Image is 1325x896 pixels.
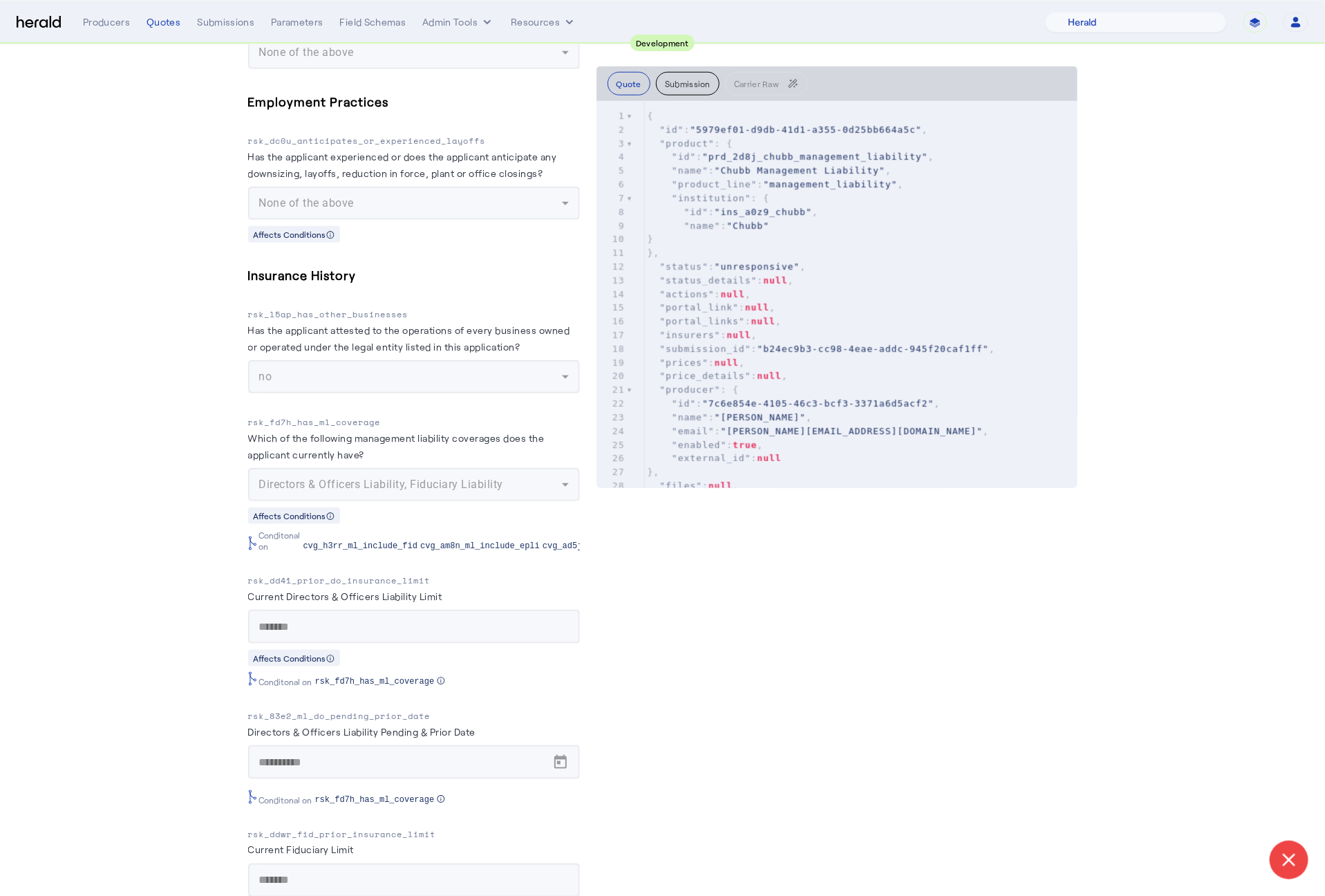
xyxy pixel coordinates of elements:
span: : [648,221,770,231]
span: "7c6e854e-4105-46c3-bcf3-3371a6d5acf2" [702,398,934,409]
span: "producer" [659,384,720,395]
span: "insurers" [659,330,720,340]
h5: Insurance History [248,265,580,286]
span: : , [648,302,776,312]
div: 1 [596,109,627,123]
span: }, [648,248,660,258]
button: internal dropdown menu [422,15,494,29]
span: }, [648,467,660,477]
div: Parameters [271,15,323,29]
p: rsk_dd41_prior_do_insurance_limit [248,574,580,588]
div: 11 [596,246,627,260]
span: "[PERSON_NAME][EMAIL_ADDRESS][DOMAIN_NAME]" [720,426,983,436]
div: 15 [596,301,627,315]
div: 20 [596,369,627,383]
span: Conditonal on [259,794,312,805]
span: null [757,453,781,463]
span: : , [648,480,740,491]
img: Herald Logo [17,16,61,29]
span: : , [648,179,904,189]
span: true [733,440,757,450]
div: 25 [596,438,627,452]
span: : , [648,261,807,272]
button: Carrier Raw [725,72,807,95]
div: 17 [596,328,627,342]
span: "id" [672,398,696,409]
span: "management_liability" [763,179,897,189]
span: "product" [659,138,714,149]
div: Field Schemas [340,15,406,29]
span: "unresponsive" [715,261,800,272]
div: 7 [596,192,627,205]
span: null [763,275,787,286]
label: Has the applicant experienced or does the applicant anticipate any downsizing, layoffs, reduction... [248,151,557,179]
span: : , [648,289,751,299]
p: rsk_fd7h_has_ml_coverage [248,416,580,429]
span: "status" [659,261,708,272]
span: cvg_ad5j_ml_include_do [543,541,652,552]
div: 27 [596,465,627,479]
div: 3 [596,137,627,151]
div: 16 [596,315,627,328]
label: Directors & Officers Liability Pending & Prior Date [248,726,476,738]
label: Has the applicant attested to the operations of every business owned or operated under the legal ... [248,324,570,353]
span: "prices" [659,357,708,368]
span: "id" [672,151,696,162]
span: : [648,453,782,463]
div: 26 [596,451,627,465]
div: Submissions [197,15,254,29]
div: 24 [596,424,627,438]
span: Conditonal on [259,530,301,552]
span: null [745,302,769,312]
span: : , [648,371,788,381]
span: "institution" [672,193,751,203]
div: 13 [596,274,627,288]
span: "portal_link" [659,302,739,312]
span: : , [648,344,995,354]
span: { [648,111,654,121]
span: "id" [684,207,708,217]
span: : , [648,440,764,450]
div: 6 [596,178,627,192]
span: : , [648,207,818,217]
p: rsk_83e2_ml_do_pending_prior_date [248,709,580,723]
span: } [648,234,654,244]
div: 4 [596,150,627,164]
button: Submission [656,72,720,95]
div: 12 [596,260,627,274]
p: rsk_ddwr_fid_prior_insurance_limit [248,828,580,841]
span: : { [648,384,740,395]
span: "Chubb Management Liability" [715,165,885,176]
div: 23 [596,411,627,424]
span: : { [648,193,770,203]
button: Quote [608,72,651,95]
span: "external_id" [672,453,751,463]
button: Resources dropdown menu [511,15,576,29]
div: 21 [596,383,627,397]
div: 18 [596,342,627,356]
div: 10 [596,232,627,246]
span: "status_details" [659,275,757,286]
span: "5979ef01-d9db-41d1-a355-0d25bb664a5c" [690,124,921,135]
label: Which of the following management liability coverages does the applicant currently have? [248,432,545,460]
span: : , [648,124,928,135]
p: rsk_dc0u_anticipates_or_experienced_layoffs [248,134,580,148]
span: "prd_2d8j_chubb_management_liability" [702,151,928,162]
span: "submission_id" [659,344,751,354]
span: "[PERSON_NAME]" [715,412,806,422]
span: "product_line" [672,179,758,189]
span: : { [648,138,733,149]
span: : , [648,330,758,340]
div: 22 [596,397,627,411]
div: Affects Conditions [248,226,340,243]
span: cvg_am8n_ml_include_epli [420,541,540,552]
div: 9 [596,219,627,233]
div: Affects Conditions [248,650,340,666]
div: 28 [596,479,627,493]
span: null [726,330,751,340]
div: Producers [83,15,130,29]
span: Conditonal on [259,676,312,687]
span: "actions" [659,289,714,299]
span: : , [648,151,934,162]
div: 19 [596,356,627,370]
